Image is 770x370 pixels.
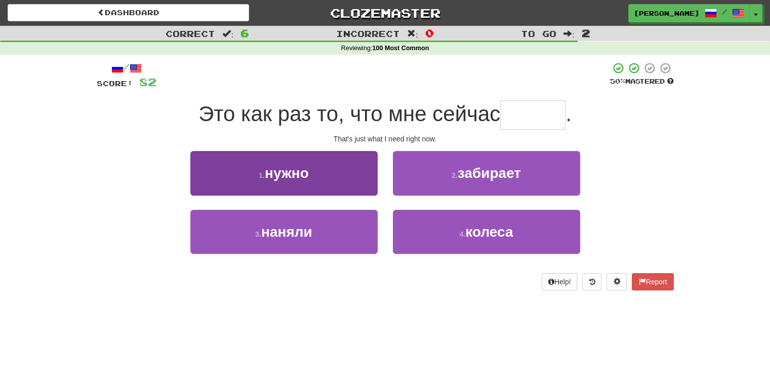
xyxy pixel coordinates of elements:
span: Incorrect [336,28,400,39]
small: 3 . [255,230,261,238]
span: 6 [240,27,249,39]
span: забирает [458,165,521,181]
button: Report [632,273,673,290]
button: Help! [542,273,578,290]
button: 3.наняли [190,210,378,254]
span: 2 [582,27,590,39]
strong: 100 Most Common [372,45,429,52]
span: нужно [265,165,309,181]
span: To go [521,28,556,39]
span: наняли [261,224,312,240]
span: . [565,102,572,126]
span: Correct [166,28,215,39]
small: 2 . [452,171,458,179]
a: [PERSON_NAME] / [628,4,750,22]
span: 0 [425,27,434,39]
button: 1.нужно [190,151,378,195]
span: [PERSON_NAME] [634,9,700,18]
small: 4 . [460,230,466,238]
span: 82 [139,76,156,88]
span: Это как раз то, что мне сейчас [198,102,500,126]
span: : [407,29,418,38]
a: Dashboard [8,4,249,21]
span: : [222,29,233,38]
button: 4.колеса [393,210,580,254]
span: колеса [465,224,513,240]
div: That's just what I need right now. [97,134,674,144]
a: Clozemaster [264,4,506,22]
small: 1 . [259,171,265,179]
div: Mastered [610,77,674,86]
div: / [97,62,156,75]
span: Score: [97,79,133,88]
button: Round history (alt+y) [582,273,601,290]
button: 2.забирает [393,151,580,195]
span: 50 % [610,77,625,85]
span: / [722,8,727,15]
span: : [563,29,575,38]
